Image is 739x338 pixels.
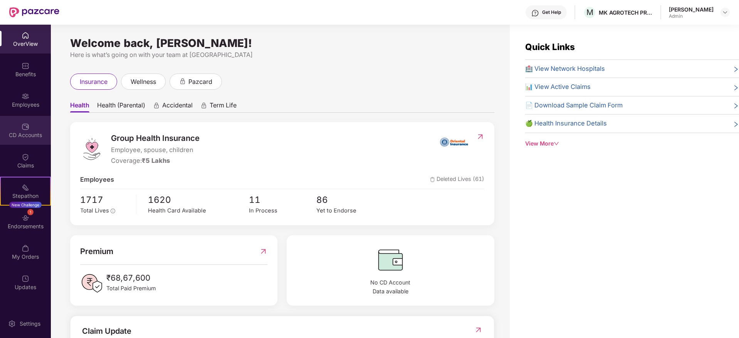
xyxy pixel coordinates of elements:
span: right [733,120,739,129]
img: svg+xml;base64,PHN2ZyBpZD0iSG9tZSIgeG1sbnM9Imh0dHA6Ly93d3cudzMub3JnLzIwMDAvc3ZnIiB3aWR0aD0iMjAiIG... [22,32,29,39]
img: svg+xml;base64,PHN2ZyBpZD0iRW1wbG95ZWVzIiB4bWxucz0iaHR0cDovL3d3dy53My5vcmcvMjAwMC9zdmciIHdpZHRoPS... [22,92,29,100]
span: 📄 Download Sample Claim Form [525,100,623,110]
span: Accidental [162,101,193,112]
span: Group Health Insurance [111,132,200,144]
div: Settings [17,320,43,328]
img: logo [80,137,103,161]
span: down [554,141,559,146]
span: Health [70,101,89,112]
div: View More [525,139,739,148]
span: 11 [249,193,316,207]
div: Admin [669,13,714,19]
img: RedirectIcon [476,133,484,141]
div: Yet to Endorse [316,206,384,215]
img: PaidPremiumIcon [80,272,103,295]
span: wellness [131,77,156,87]
img: RedirectIcon [474,326,482,334]
img: deleteIcon [430,177,435,182]
img: svg+xml;base64,PHN2ZyBpZD0iQ0RfQWNjb3VudHMiIGRhdGEtbmFtZT0iQ0QgQWNjb3VudHMiIHhtbG5zPSJodHRwOi8vd3... [22,123,29,131]
div: Here is what’s going on with your team at [GEOGRAPHIC_DATA] [70,50,494,60]
img: svg+xml;base64,PHN2ZyBpZD0iSGVscC0zMngzMiIgeG1sbnM9Imh0dHA6Ly93d3cudzMub3JnLzIwMDAvc3ZnIiB3aWR0aD... [531,9,539,17]
span: 📊 View Active Claims [525,82,591,92]
img: RedirectIcon [259,245,267,258]
div: [PERSON_NAME] [669,6,714,13]
span: M [586,8,593,17]
span: No CD Account Data available [297,278,484,296]
span: Total Paid Premium [106,284,156,293]
div: In Process [249,206,316,215]
div: animation [179,78,186,85]
div: Welcome back, [PERSON_NAME]! [70,40,494,46]
img: svg+xml;base64,PHN2ZyBpZD0iVXBkYXRlZCIgeG1sbnM9Imh0dHA6Ly93d3cudzMub3JnLzIwMDAvc3ZnIiB3aWR0aD0iMj... [22,275,29,283]
div: animation [200,102,207,109]
span: info-circle [111,209,115,213]
span: Premium [80,245,113,258]
img: svg+xml;base64,PHN2ZyB4bWxucz0iaHR0cDovL3d3dy53My5vcmcvMjAwMC9zdmciIHdpZHRoPSIyMSIgaGVpZ2h0PSIyMC... [22,184,29,191]
span: Term Life [210,101,237,112]
img: CDBalanceIcon [297,245,484,274]
span: Deleted Lives (61) [430,175,484,185]
div: Health Card Available [148,206,249,215]
span: right [733,84,739,92]
img: svg+xml;base64,PHN2ZyBpZD0iTXlfT3JkZXJzIiBkYXRhLW5hbWU9Ik15IE9yZGVycyIgeG1sbnM9Imh0dHA6Ly93d3cudz... [22,244,29,252]
img: insurerIcon [440,132,469,151]
img: svg+xml;base64,PHN2ZyBpZD0iQ2xhaW0iIHhtbG5zPSJodHRwOi8vd3d3LnczLm9yZy8yMDAwL3N2ZyIgd2lkdGg9IjIwIi... [22,153,29,161]
span: Quick Links [525,42,575,52]
span: Health (Parental) [97,101,145,112]
span: Employees [80,175,114,185]
div: Coverage: [111,156,200,166]
img: svg+xml;base64,PHN2ZyBpZD0iU2V0dGluZy0yMHgyMCIgeG1sbnM9Imh0dHA6Ly93d3cudzMub3JnLzIwMDAvc3ZnIiB3aW... [8,320,16,328]
span: Total Lives [80,207,109,214]
span: ₹5 Lakhs [142,157,170,164]
div: animation [153,102,160,109]
span: pazcard [188,77,212,87]
span: insurance [80,77,107,87]
div: 1 [27,209,34,215]
div: MK AGROTECH PRIVATE LIMITED [599,9,653,16]
span: Employee, spouse, children [111,145,200,155]
div: Get Help [542,9,561,15]
span: 🏥 View Network Hospitals [525,64,605,74]
span: 1620 [148,193,249,207]
div: Stepathon [1,192,50,200]
span: 🍏 Health Insurance Details [525,119,607,129]
img: svg+xml;base64,PHN2ZyBpZD0iQmVuZWZpdHMiIHhtbG5zPSJodHRwOi8vd3d3LnczLm9yZy8yMDAwL3N2ZyIgd2lkdGg9Ij... [22,62,29,70]
img: New Pazcare Logo [9,7,59,17]
div: New Challenge [9,202,42,208]
span: 86 [316,193,384,207]
span: 1717 [80,193,131,207]
img: svg+xml;base64,PHN2ZyBpZD0iRHJvcGRvd24tMzJ4MzIiIHhtbG5zPSJodHRwOi8vd3d3LnczLm9yZy8yMDAwL3N2ZyIgd2... [722,9,728,15]
span: ₹68,67,600 [106,272,156,284]
div: Claim Update [82,325,131,337]
span: right [733,102,739,110]
span: right [733,65,739,74]
img: svg+xml;base64,PHN2ZyBpZD0iRW5kb3JzZW1lbnRzIiB4bWxucz0iaHR0cDovL3d3dy53My5vcmcvMjAwMC9zdmciIHdpZH... [22,214,29,222]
